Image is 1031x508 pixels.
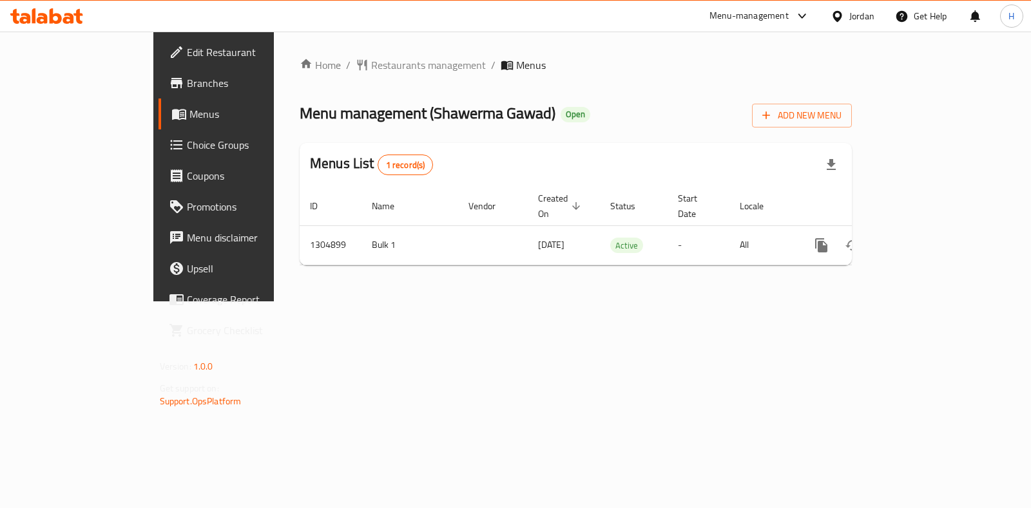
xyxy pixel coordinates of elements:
[740,198,780,214] span: Locale
[160,358,191,375] span: Version:
[159,68,325,99] a: Branches
[796,187,940,226] th: Actions
[193,358,213,375] span: 1.0.0
[561,109,590,120] span: Open
[816,149,847,180] div: Export file
[378,159,433,171] span: 1 record(s)
[561,107,590,122] div: Open
[300,225,361,265] td: 1304899
[187,323,315,338] span: Grocery Checklist
[187,137,315,153] span: Choice Groups
[310,198,334,214] span: ID
[159,253,325,284] a: Upsell
[187,199,315,214] span: Promotions
[187,168,315,183] span: Coupons
[159,222,325,253] a: Menu disclaimer
[538,191,584,221] span: Created On
[300,187,940,265] table: enhanced table
[187,292,315,307] span: Coverage Report
[668,225,729,265] td: -
[837,230,868,261] button: Change Status
[538,236,564,253] span: [DATE]
[610,198,652,214] span: Status
[159,284,325,315] a: Coverage Report
[516,57,546,73] span: Menus
[189,106,315,122] span: Menus
[187,75,315,91] span: Branches
[159,99,325,129] a: Menus
[187,230,315,245] span: Menu disclaimer
[762,108,842,124] span: Add New Menu
[187,261,315,276] span: Upsell
[159,315,325,346] a: Grocery Checklist
[160,393,242,409] a: Support.OpsPlatform
[346,57,351,73] li: /
[378,155,434,175] div: Total records count
[159,129,325,160] a: Choice Groups
[752,104,852,127] button: Add New Menu
[159,37,325,68] a: Edit Restaurant
[709,8,789,24] div: Menu-management
[187,44,315,60] span: Edit Restaurant
[491,57,496,73] li: /
[806,230,837,261] button: more
[678,191,714,221] span: Start Date
[371,57,486,73] span: Restaurants management
[610,238,643,253] span: Active
[310,154,433,175] h2: Menus List
[159,191,325,222] a: Promotions
[729,225,796,265] td: All
[300,57,852,73] nav: breadcrumb
[159,160,325,191] a: Coupons
[372,198,411,214] span: Name
[160,380,219,397] span: Get support on:
[849,9,874,23] div: Jordan
[356,57,486,73] a: Restaurants management
[300,99,555,127] span: Menu management ( Shawerma Gawad )
[468,198,512,214] span: Vendor
[361,225,458,265] td: Bulk 1
[1008,9,1014,23] span: H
